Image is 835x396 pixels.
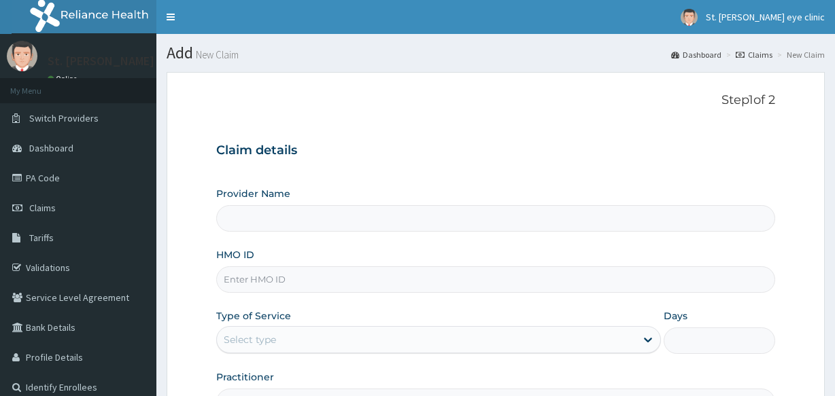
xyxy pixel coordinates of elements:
[216,187,290,200] label: Provider Name
[193,50,239,60] small: New Claim
[216,266,774,293] input: Enter HMO ID
[681,9,698,26] img: User Image
[216,248,254,262] label: HMO ID
[29,232,54,244] span: Tariffs
[29,112,99,124] span: Switch Providers
[7,41,37,71] img: User Image
[774,49,825,60] li: New Claim
[736,49,772,60] a: Claims
[216,93,774,108] p: Step 1 of 2
[224,333,276,346] div: Select type
[216,309,291,323] label: Type of Service
[167,44,825,62] h1: Add
[29,142,73,154] span: Dashboard
[706,11,825,23] span: St. [PERSON_NAME] eye clinic
[216,143,774,158] h3: Claim details
[671,49,721,60] a: Dashboard
[48,74,80,84] a: Online
[664,309,687,323] label: Days
[216,370,274,384] label: Practitioner
[29,202,56,214] span: Claims
[48,55,207,67] p: St. [PERSON_NAME] eye clinic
